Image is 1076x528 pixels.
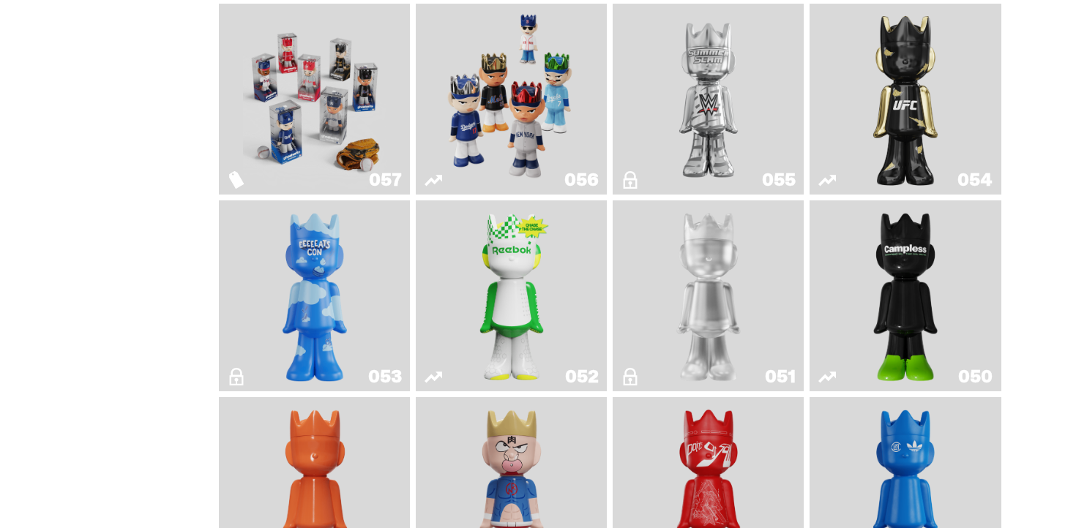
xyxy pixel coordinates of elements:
[670,206,747,385] img: LLLoyalty
[957,171,992,189] div: 054
[958,368,992,385] div: 050
[621,206,795,385] a: LLLoyalty
[425,206,598,385] a: Court Victory
[565,368,598,385] div: 052
[228,206,401,385] a: ghooooost
[867,206,944,385] img: Campless
[637,10,780,189] img: I Was There SummerSlam
[818,206,992,385] a: Campless
[473,206,550,385] img: Court Victory
[621,10,795,189] a: I Was There SummerSlam
[762,171,795,189] div: 055
[765,368,795,385] div: 051
[369,171,401,189] div: 057
[368,368,401,385] div: 053
[867,10,944,189] img: Ruby
[564,171,598,189] div: 056
[818,10,992,189] a: Ruby
[228,10,401,189] a: Game Face (2025)
[440,10,583,189] img: Game Face (2025)
[243,10,386,189] img: Game Face (2025)
[425,10,598,189] a: Game Face (2025)
[276,206,354,385] img: ghooooost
